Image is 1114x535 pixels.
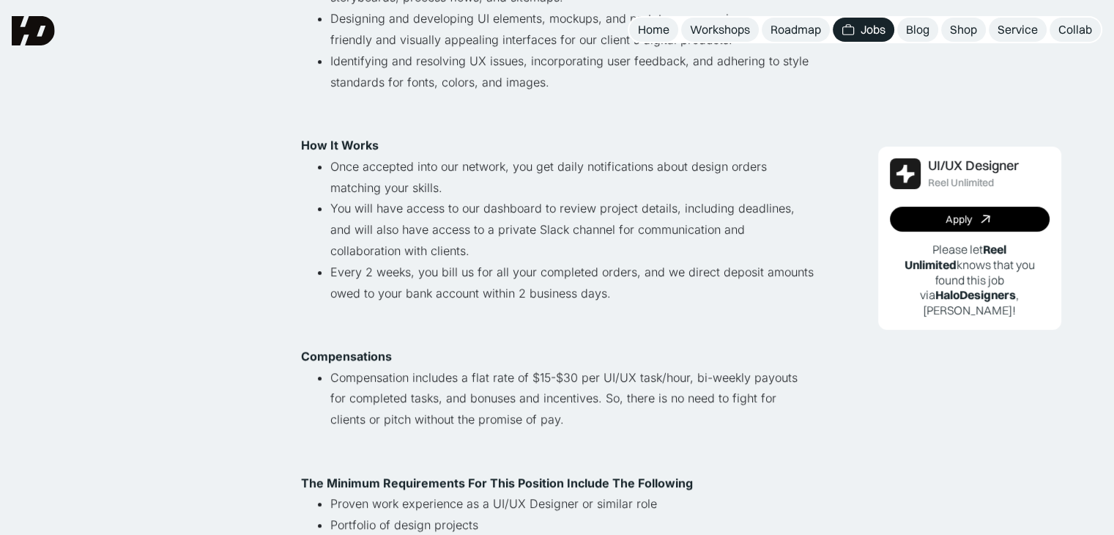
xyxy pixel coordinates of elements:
[890,158,921,189] img: Job Image
[301,476,693,490] strong: The Minimum Requirements For This Position Include The Following
[928,177,994,189] div: Reel Unlimited
[897,18,938,42] a: Blog
[301,138,379,152] strong: How It Works
[941,18,986,42] a: Shop
[330,8,814,51] li: Designing and developing UI elements, mockups, and prototypes, ensuring user-friendly and visuall...
[1058,22,1092,37] div: Collab
[833,18,894,42] a: Jobs
[906,22,929,37] div: Blog
[330,493,814,514] li: Proven work experience as a UI/UX Designer or similar role
[928,158,1019,174] div: UI/UX Designer
[861,22,885,37] div: Jobs
[905,242,1007,272] b: Reel Unlimited
[946,213,972,226] div: Apply
[890,242,1050,318] p: Please let knows that you found this job via , [PERSON_NAME]!
[330,156,814,199] li: Once accepted into our network, you get daily notifications about design orders matching your ski...
[301,349,392,364] strong: Compensations
[330,367,814,451] li: Compensation includes a flat rate of $15-$30 per UI/UX task/hour, bi-weekly payouts for completed...
[629,18,678,42] a: Home
[989,18,1047,42] a: Service
[330,262,814,325] li: Every 2 weeks, you bill us for all your completed orders, and we direct deposit amounts owed to y...
[890,207,1050,232] a: Apply
[301,451,814,473] p: ‍
[690,22,750,37] div: Workshops
[638,22,669,37] div: Home
[330,51,814,114] li: Identifying and resolving UX issues, incorporating user feedback, and adhering to style standards...
[1050,18,1101,42] a: Collab
[330,198,814,261] li: You will have access to our dashboard to review project details, including deadlines, and will al...
[681,18,759,42] a: Workshops
[770,22,821,37] div: Roadmap
[301,114,814,135] p: ‍
[950,22,977,37] div: Shop
[998,22,1038,37] div: Service
[301,325,814,346] p: ‍
[762,18,830,42] a: Roadmap
[935,287,1016,302] b: HaloDesigners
